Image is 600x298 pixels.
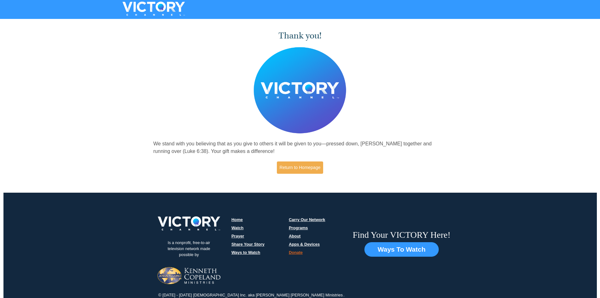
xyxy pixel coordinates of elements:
[289,217,325,222] a: Carry Our Network
[254,47,346,134] img: Believer's Voice of Victory Network
[153,31,447,41] h1: Thank you!
[150,216,228,231] img: victory-logo.png
[289,250,303,255] a: Donate
[364,242,439,257] button: Ways To Watch
[289,225,308,230] a: Programs
[157,235,220,263] p: Is a nonprofit, free-to-air television network made possible by
[157,267,220,284] img: Jesus-is-Lord-logo.png
[114,2,193,16] img: VICTORYTHON - VICTORY Channel
[153,140,447,155] p: We stand with you believing that as you give to others it will be given to you—pressed down, [PER...
[231,234,244,238] a: Prayer
[277,161,323,174] a: Return to Homepage
[231,242,265,247] a: Share Your Story
[289,242,320,247] a: Apps & Devices
[353,230,451,240] h6: Find Your VICTORY Here!
[289,234,301,238] a: About
[231,225,244,230] a: Watch
[231,217,243,222] a: Home
[231,250,260,255] a: Ways to Watch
